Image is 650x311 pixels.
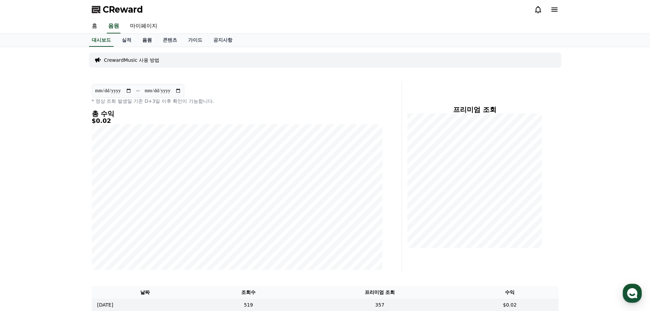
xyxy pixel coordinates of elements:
[86,19,103,33] a: 홈
[2,216,45,234] a: 홈
[92,117,382,124] h5: $0.02
[92,4,143,15] a: CReward
[105,227,114,232] span: 설정
[45,216,88,234] a: 대화
[89,34,114,47] a: 대시보드
[103,4,143,15] span: CReward
[97,301,113,309] p: [DATE]
[137,34,157,47] a: 음원
[183,34,208,47] a: 가이드
[92,286,199,299] th: 날짜
[461,286,559,299] th: 수익
[92,98,382,104] p: * 영상 조회 발생일 기준 D+3일 이후 확인이 가능합니다.
[21,227,26,232] span: 홈
[298,286,461,299] th: 프리미엄 조회
[125,19,163,33] a: 마이페이지
[107,19,120,33] a: 음원
[208,34,238,47] a: 공지사항
[407,106,542,113] h4: 프리미엄 조회
[92,110,382,117] h4: 총 수익
[104,57,160,63] a: CrewardMusic 사용 방법
[88,216,131,234] a: 설정
[157,34,183,47] a: 콘텐츠
[62,227,71,232] span: 대화
[199,286,298,299] th: 조회수
[136,87,140,95] p: ~
[116,34,137,47] a: 실적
